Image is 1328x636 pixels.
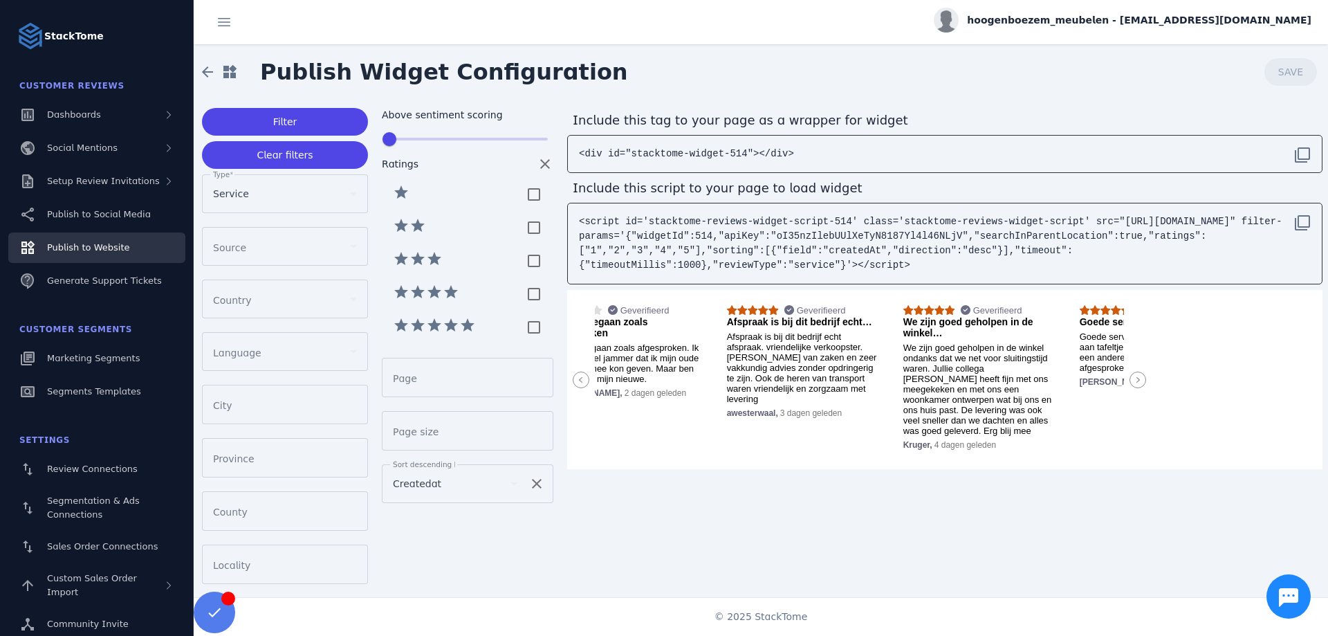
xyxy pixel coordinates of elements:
[213,170,230,179] mat-label: Type
[579,148,794,159] code: <div id="stacktome-widget-514"></div>
[47,541,158,552] span: Sales Order Connections
[537,156,553,172] mat-icon: clear
[47,464,138,474] span: Review Connections
[967,13,1311,28] span: hoogenboezem_meubelen - [EMAIL_ADDRESS][DOMAIN_NAME]
[213,560,250,571] mat-label: Locality
[213,453,255,464] mat-label: Province
[44,29,104,44] strong: StackTome
[213,347,261,358] mat-label: Language
[443,284,459,300] mat-icon: star
[8,454,185,484] a: Review Connections
[393,373,417,384] mat-label: Page
[8,233,185,263] a: Publish to Website
[567,105,1322,135] div: Include this tag to your page as a wrapper for widget
[409,251,426,267] mat-icon: star
[459,317,476,334] mat-icon: star
[47,143,118,153] span: Social Mentions
[213,400,232,411] mat-label: City
[8,266,185,296] a: Generate Support Tickets
[426,317,443,334] mat-icon: star
[393,460,463,469] mat-label: Sort descending by
[426,284,443,300] mat-icon: star
[382,108,503,122] mat-label: Above sentiment scoring
[393,184,409,201] mat-icon: star
[393,284,409,300] mat-icon: star
[47,209,151,219] span: Publish to Social Media
[393,426,439,437] mat-label: Page size
[714,610,808,624] span: © 2025 StackTome
[47,176,160,186] span: Setup Review Invitations
[47,353,140,363] span: Marketing Segments
[19,435,70,445] span: Settings
[426,251,443,267] mat-icon: star
[8,531,185,562] a: Sales Order Connections
[579,216,1282,271] code: <script id='stacktome-reviews-widget-script-514' class='stacktome-reviews-widget-script' src="[UR...
[19,325,132,334] span: Customer Segments
[202,141,368,169] button: Clear filters
[47,242,129,253] span: Publish to Website
[47,386,141,397] span: Segments Templates
[273,117,297,127] span: Filter
[221,64,238,80] mat-icon: widgets
[520,475,553,492] mat-icon: clear
[213,507,248,518] mat-label: County
[393,317,409,334] mat-icon: star
[409,317,426,334] mat-icon: star
[934,8,1311,33] button: hoogenboezem_meubelen - [EMAIL_ADDRESS][DOMAIN_NAME]
[8,487,185,529] a: Segmentation & Ads Connections
[47,573,137,597] span: Custom Sales Order Import
[47,496,140,520] span: Segmentation & Ads Connections
[8,376,185,407] a: Segments Templates
[934,8,959,33] img: profile.jpg
[382,157,418,172] mat-label: Ratings
[567,173,1322,203] div: Include this script to your page to load widget
[257,150,313,160] span: Clear filters
[443,317,459,334] mat-icon: star
[8,199,185,230] a: Publish to Social Media
[17,22,44,50] img: Logo image
[213,242,246,253] mat-label: Source
[393,251,409,267] mat-icon: star
[8,343,185,374] a: Marketing Segments
[47,275,162,286] span: Generate Support Tickets
[249,44,639,100] span: Publish Widget Configuration
[19,81,124,91] span: Customer Reviews
[393,217,409,234] mat-icon: star
[213,295,252,306] mat-label: Country
[47,619,129,629] span: Community Invite
[47,109,101,120] span: Dashboards
[409,217,426,234] mat-icon: star
[409,284,426,300] mat-icon: star
[202,108,368,136] button: Filter
[213,185,249,202] span: Service
[393,475,441,492] span: Createdat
